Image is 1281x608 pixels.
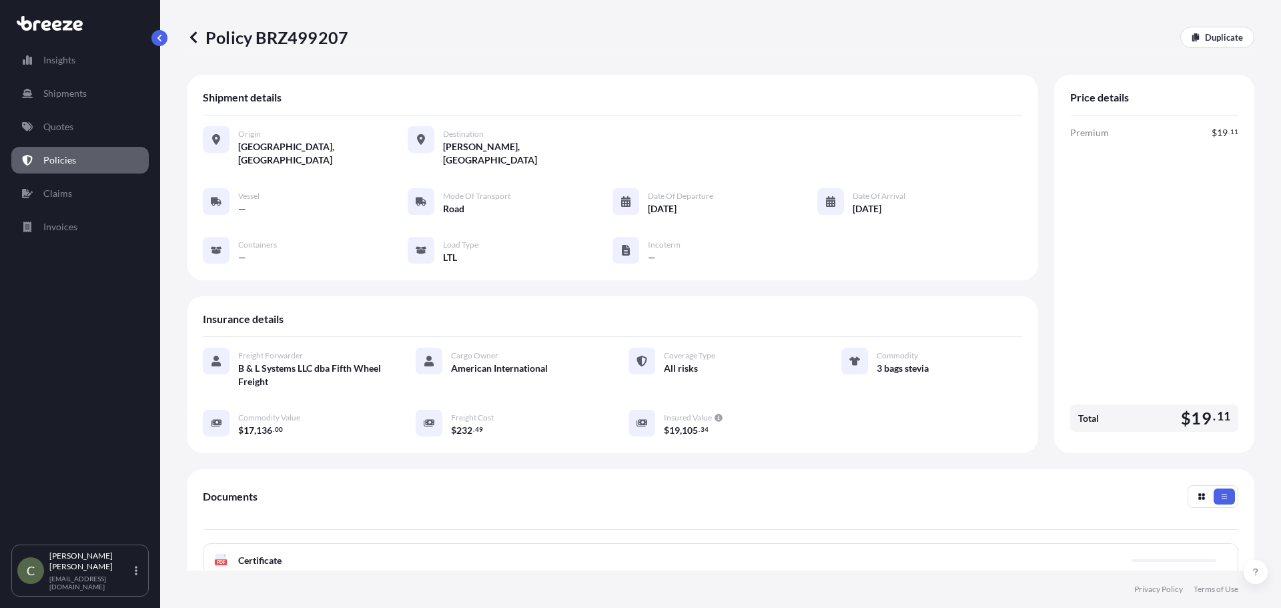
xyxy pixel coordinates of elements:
[238,129,261,139] span: Origin
[238,140,408,167] span: [GEOGRAPHIC_DATA], [GEOGRAPHIC_DATA]
[27,564,35,577] span: C
[238,426,244,435] span: $
[443,129,484,139] span: Destination
[256,426,272,435] span: 136
[275,427,283,432] span: 00
[1228,129,1230,134] span: .
[238,251,246,264] span: —
[238,350,303,361] span: Freight Forwarder
[254,426,256,435] span: ,
[11,80,149,107] a: Shipments
[443,191,510,202] span: Mode of Transport
[1217,412,1230,420] span: 11
[443,202,464,216] span: Road
[456,426,472,435] span: 232
[238,240,277,250] span: Containers
[1205,31,1243,44] p: Duplicate
[238,191,260,202] span: Vessel
[1194,584,1238,595] a: Terms of Use
[680,426,682,435] span: ,
[475,427,483,432] span: 49
[664,350,715,361] span: Coverage Type
[699,427,700,432] span: .
[43,53,75,67] p: Insights
[1070,126,1109,139] span: Premium
[11,214,149,240] a: Invoices
[238,202,246,216] span: —
[1181,410,1191,426] span: $
[238,554,282,567] span: Certificate
[1191,410,1211,426] span: 19
[43,220,77,234] p: Invoices
[648,191,713,202] span: Date of Departure
[877,350,918,361] span: Commodity
[682,426,698,435] span: 105
[1180,27,1254,48] a: Duplicate
[1134,584,1183,595] a: Privacy Policy
[1070,91,1129,104] span: Price details
[443,240,478,250] span: Load Type
[43,154,76,167] p: Policies
[853,202,881,216] span: [DATE]
[1217,128,1228,137] span: 19
[11,113,149,140] a: Quotes
[451,426,456,435] span: $
[451,350,498,361] span: Cargo Owner
[187,27,348,48] p: Policy BRZ499207
[11,180,149,207] a: Claims
[701,427,709,432] span: 34
[203,490,258,503] span: Documents
[1078,412,1099,425] span: Total
[203,312,284,326] span: Insurance details
[203,91,282,104] span: Shipment details
[648,240,681,250] span: Incoterm
[273,427,274,432] span: .
[877,362,929,375] span: 3 bags stevia
[443,251,457,264] span: LTL
[451,412,494,423] span: Freight Cost
[669,426,680,435] span: 19
[244,426,254,435] span: 17
[43,87,87,100] p: Shipments
[1213,412,1216,420] span: .
[648,202,677,216] span: [DATE]
[648,251,656,264] span: —
[664,412,712,423] span: Insured Value
[664,426,669,435] span: $
[853,191,905,202] span: Date of Arrival
[664,362,698,375] span: All risks
[443,140,612,167] span: [PERSON_NAME], [GEOGRAPHIC_DATA]
[1230,129,1238,134] span: 11
[451,362,548,375] span: American International
[43,120,73,133] p: Quotes
[11,147,149,174] a: Policies
[11,47,149,73] a: Insights
[1212,128,1217,137] span: $
[473,427,474,432] span: .
[217,560,226,565] text: PDF
[43,187,72,200] p: Claims
[238,412,300,423] span: Commodity Value
[49,575,132,591] p: [EMAIL_ADDRESS][DOMAIN_NAME]
[238,362,384,388] span: B & L Systems LLC dba Fifth Wheel Freight
[49,551,132,572] p: [PERSON_NAME] [PERSON_NAME]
